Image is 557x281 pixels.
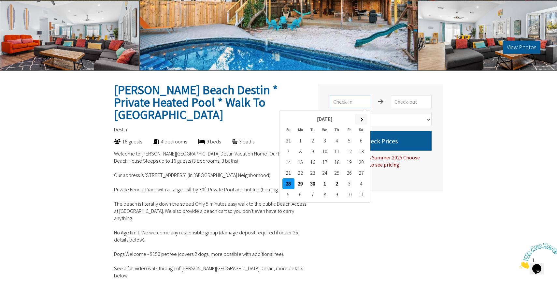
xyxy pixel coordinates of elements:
th: Tu [307,125,319,135]
td: 8 [319,189,331,200]
th: Sa [355,125,367,135]
td: 16 [307,157,319,168]
img: Chat attention grabber [3,3,43,28]
input: Check-in [330,95,370,108]
td: 23 [307,168,319,178]
div: 4 bedrooms [142,138,187,145]
td: 17 [319,157,331,168]
span: Destin [114,126,127,133]
td: 4 [331,135,343,146]
td: 9 [331,189,343,200]
td: 1 [294,135,307,146]
td: 19 [343,157,355,168]
td: 28 [282,178,294,189]
th: Th [331,125,343,135]
td: 7 [307,189,319,200]
th: Mo [294,125,307,135]
td: 25 [331,168,343,178]
td: 14 [282,157,294,168]
div: For Spring Break & Summer 2025 Choose [DATE] to [DATE] to see pricing [330,151,432,168]
td: 8 [294,146,307,157]
td: 5 [282,189,294,200]
td: 21 [282,168,294,178]
button: View Photos [503,41,540,54]
td: 2 [331,178,343,189]
th: Fr [343,125,355,135]
td: 4 [355,178,367,189]
input: Check-out [391,95,432,108]
td: 30 [307,178,319,189]
td: 2 [307,135,319,146]
td: 20 [355,157,367,168]
td: 27 [355,168,367,178]
td: 26 [343,168,355,178]
td: 24 [319,168,331,178]
td: 18 [331,157,343,168]
td: 11 [331,146,343,157]
td: 11 [355,189,367,200]
td: 3 [343,178,355,189]
td: 29 [294,178,307,189]
div: 3 baths [221,138,254,145]
td: 5 [343,135,355,146]
td: 9 [307,146,319,157]
button: Check Prices [330,131,432,151]
td: 15 [294,157,307,168]
div: 9 beds [187,138,221,145]
td: 31 [282,135,294,146]
span: 1 [3,3,5,8]
th: We [319,125,331,135]
iframe: chat widget [517,240,557,271]
td: 22 [294,168,307,178]
div: 16 guests [103,138,142,145]
td: 10 [343,189,355,200]
td: 6 [355,135,367,146]
td: 13 [355,146,367,157]
th: [DATE] [294,114,355,125]
td: 3 [319,135,331,146]
td: 6 [294,189,307,200]
td: 7 [282,146,294,157]
td: 1 [319,178,331,189]
th: Su [282,125,294,135]
td: 10 [319,146,331,157]
h2: [PERSON_NAME] Beach Destin * Private Heated Pool * Walk To [GEOGRAPHIC_DATA] [114,84,307,121]
td: 12 [343,146,355,157]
